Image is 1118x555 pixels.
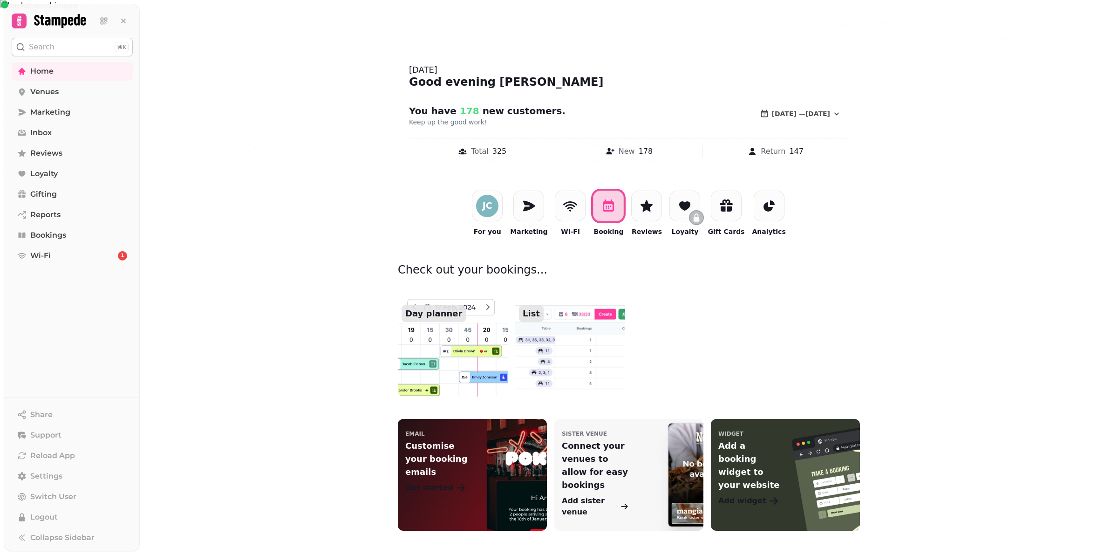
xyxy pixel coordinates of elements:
[554,419,703,531] a: sister venueConnect your venues to allow for easy bookingsAdd sister venue
[12,123,133,142] a: Inbox
[409,104,588,117] h2: You have new customer s .
[12,508,133,527] button: Logout
[30,66,54,77] span: Home
[515,285,625,397] img: aHR0cHM6Ly9zMy5ldS13ZXN0LTEuYW1hem9uYXdzLmNvbS9hc3NldHMuYmxhY2tieC5pby9wcm9kdWN0L2hvbWUvaW5mb3JtY...
[392,279,513,402] img: aHR0cHM6Ly9zMy5ldS13ZXN0LTEuYW1hem9uYXdzLmNvbS9hc3NldHMuYmxhY2tieC5pby9wcm9kdWN0L2hvbWUvaW5mb3JtY...
[398,285,508,397] a: Day planner
[474,227,501,236] p: For you
[398,419,547,531] a: emailCustomise your booking emailsGet started
[30,430,61,441] span: Support
[711,419,860,531] a: widgetAdd a booking widget to your websiteAdd widget
[708,227,744,236] p: Gift Cards
[398,262,860,285] p: Check out your bookings...
[12,426,133,445] button: Support
[510,227,547,236] p: Marketing
[593,227,623,236] p: Booking
[30,168,58,179] span: Loyalty
[12,528,133,547] button: Collapse Sidebar
[30,512,58,523] span: Logout
[30,532,95,543] span: Collapse Sidebar
[562,495,618,518] p: Add sister venue
[30,148,62,159] span: Reviews
[515,285,625,397] a: List
[12,144,133,163] a: Reviews
[30,86,59,97] span: Venues
[29,41,55,53] p: Search
[30,250,51,261] span: Wi-Fi
[12,38,133,56] button: Search⌘K
[30,409,53,420] span: Share
[30,107,70,118] span: Marketing
[30,471,62,482] span: Settings
[562,430,607,438] p: sister venue
[30,491,76,502] span: Switch User
[30,450,75,461] span: Reload App
[718,495,766,507] p: Add widget
[409,63,849,76] div: [DATE]
[30,209,61,220] span: Reports
[672,227,699,236] p: Loyalty
[121,253,124,259] span: 1
[483,201,492,210] div: J C
[12,185,133,204] a: Gifting
[562,439,629,492] p: Connect your venues to allow for easy bookings
[457,105,479,116] span: 178
[752,104,849,123] button: [DATE] —[DATE]
[718,439,785,492] p: Add a booking widget to your website
[752,227,785,236] p: Analytics
[12,103,133,122] a: Marketing
[409,75,849,89] div: Good evening [PERSON_NAME]
[12,226,133,245] a: Bookings
[405,439,472,479] p: Customise your booking emails
[12,467,133,486] a: Settings
[405,430,425,438] p: email
[115,42,129,52] div: ⌘K
[12,446,133,465] button: Reload App
[12,164,133,183] a: Loyalty
[30,127,52,138] span: Inbox
[772,110,830,117] span: [DATE] — [DATE]
[12,487,133,506] button: Switch User
[519,305,544,322] p: List
[12,247,133,265] a: Wi-Fi1
[30,189,57,200] span: Gifting
[402,305,466,322] p: Day planner
[12,206,133,224] a: Reports
[561,227,579,236] p: Wi-Fi
[718,430,743,438] p: widget
[12,82,133,101] a: Venues
[12,62,133,81] a: Home
[405,482,453,493] p: Get started
[409,117,648,127] p: Keep up the good work!
[30,230,66,241] span: Bookings
[12,405,133,424] button: Share
[632,227,662,236] p: Reviews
